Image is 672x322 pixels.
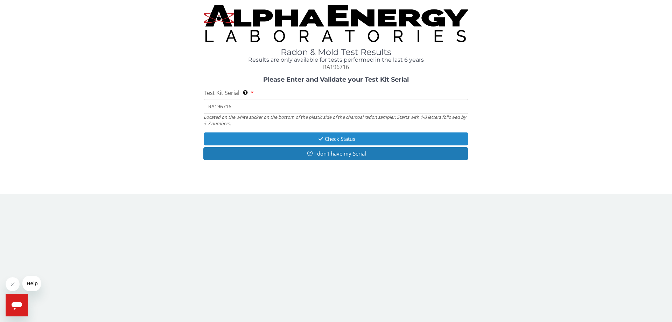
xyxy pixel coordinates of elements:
img: TightCrop.jpg [204,5,468,42]
span: Test Kit Serial [204,89,239,97]
span: RA196716 [323,63,349,71]
iframe: Close message [6,277,20,291]
h4: Results are only available for tests performed in the last 6 years [204,57,468,63]
div: Located on the white sticker on the bottom of the plastic side of the charcoal radon sampler. Sta... [204,114,468,127]
iframe: Button to launch messaging window [6,294,28,316]
strong: Please Enter and Validate your Test Kit Serial [263,76,409,83]
h1: Radon & Mold Test Results [204,48,468,57]
button: Check Status [204,132,468,145]
iframe: Message from company [22,276,41,291]
button: I don't have my Serial [203,147,468,160]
